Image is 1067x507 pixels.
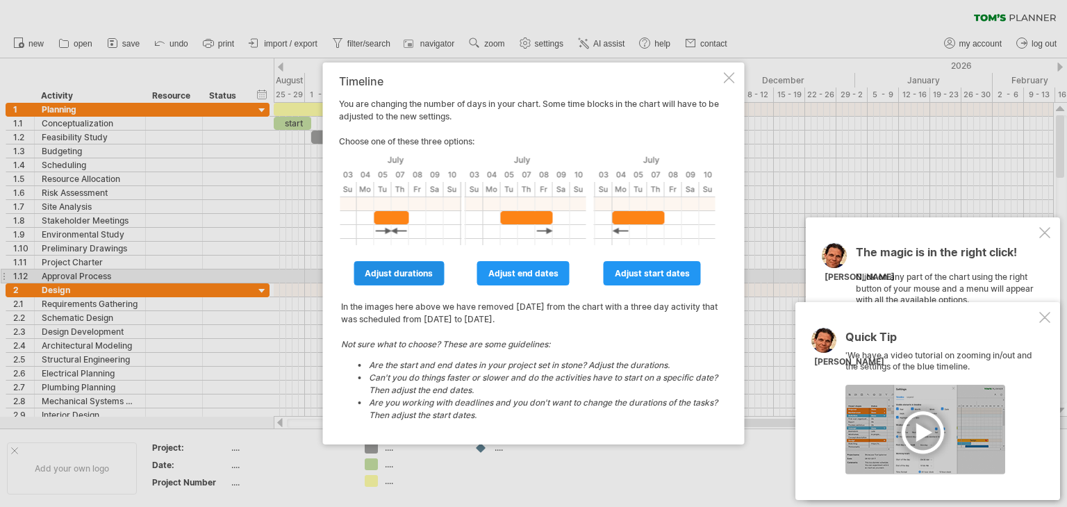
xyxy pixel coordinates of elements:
[856,247,1036,474] div: Click on any part of the chart using the right button of your mouse and a menu will appear with a...
[339,75,721,88] div: Timeline
[814,356,884,368] div: [PERSON_NAME]
[604,261,701,285] a: adjust start dates
[369,359,719,372] li: Are the start and end dates in your project set in stone? Adjust the durations.
[340,288,720,431] td: In the images here above we have removed [DATE] from the chart with a three day activity that was...
[477,261,570,285] a: adjust end dates
[845,331,1036,350] div: Quick Tip
[354,261,444,285] a: adjust durations
[339,75,721,432] div: You are changing the number of days in your chart. Some time blocks in the chart will have to be ...
[856,245,1017,266] span: The magic is in the right click!
[825,272,895,283] div: [PERSON_NAME]
[365,268,433,279] span: adjust durations
[615,268,690,279] span: adjust start dates
[845,331,1036,474] div: 'We have a video tutorial on zooming in/out and the settings of the blue timeline.
[488,268,559,279] span: adjust end dates
[369,372,719,397] li: Can't you do things faster or slower and do the activities have to start on a specific date? Then...
[369,397,719,422] li: Are you working with deadlines and you don't want to change the durations of the tasks? Then adju...
[341,339,719,422] i: Not sure what to choose? These are some guidelines:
